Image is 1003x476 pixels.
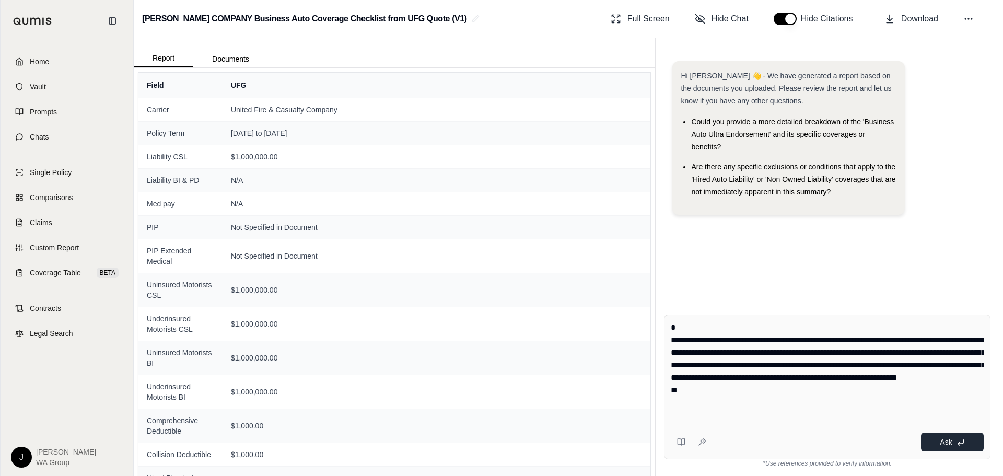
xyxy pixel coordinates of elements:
[30,167,72,178] span: Single Policy
[30,328,73,339] span: Legal Search
[30,303,61,314] span: Contracts
[147,105,214,115] span: Carrier
[193,51,268,67] button: Documents
[147,246,214,266] span: PIP Extended Medical
[231,319,643,329] span: $1,000,000.00
[607,8,674,29] button: Full Screen
[147,381,214,402] span: Underinsured Motorists BI
[921,433,984,451] button: Ask
[13,17,52,25] img: Qumis Logo
[134,50,193,67] button: Report
[7,186,127,209] a: Comparisons
[231,222,643,233] span: Not Specified in Document
[231,199,643,209] span: N/A
[147,128,214,138] span: Policy Term
[7,261,127,284] a: Coverage TableBETA
[801,13,859,25] span: Hide Citations
[691,8,753,29] button: Hide Chat
[223,73,651,98] th: UFG
[231,128,643,138] span: [DATE] to [DATE]
[231,285,643,295] span: $1,000,000.00
[7,297,127,320] a: Contracts
[231,353,643,363] span: $1,000,000.00
[940,438,952,446] span: Ask
[691,118,894,151] span: Could you provide a more detailed breakdown of the 'Business Auto Ultra Endorsement' and its spec...
[30,82,46,92] span: Vault
[231,105,643,115] span: United Fire & Casualty Company
[147,175,214,185] span: Liability BI & PD
[901,13,938,25] span: Download
[30,268,81,278] span: Coverage Table
[147,347,214,368] span: Uninsured Motorists BI
[627,13,670,25] span: Full Screen
[231,449,643,460] span: $1,000.00
[30,192,73,203] span: Comparisons
[712,13,749,25] span: Hide Chat
[30,242,79,253] span: Custom Report
[147,152,214,162] span: Liability CSL
[7,161,127,184] a: Single Policy
[36,447,96,457] span: [PERSON_NAME]
[11,447,32,468] div: J
[147,222,214,233] span: PIP
[30,217,52,228] span: Claims
[147,314,214,334] span: Underinsured Motorists CSL
[147,199,214,209] span: Med pay
[681,72,891,105] span: Hi [PERSON_NAME] 👋 - We have generated a report based on the documents you uploaded. Please revie...
[7,50,127,73] a: Home
[30,107,57,117] span: Prompts
[147,415,214,436] span: Comprehensive Deductible
[147,449,214,460] span: Collision Deductible
[231,175,643,185] span: N/A
[7,211,127,234] a: Claims
[147,280,214,300] span: Uninsured Motorists CSL
[7,322,127,345] a: Legal Search
[231,152,643,162] span: $1,000,000.00
[231,387,643,397] span: $1,000,000.00
[7,236,127,259] a: Custom Report
[7,125,127,148] a: Chats
[138,73,223,98] th: Field
[36,457,96,468] span: WA Group
[142,9,467,28] h2: [PERSON_NAME] COMPANY Business Auto Coverage Checklist from UFG Quote (V1)
[7,100,127,123] a: Prompts
[231,251,643,261] span: Not Specified in Document
[880,8,942,29] button: Download
[97,268,119,278] span: BETA
[104,13,121,29] button: Collapse sidebar
[30,132,49,142] span: Chats
[7,75,127,98] a: Vault
[664,459,990,468] div: *Use references provided to verify information.
[30,56,49,67] span: Home
[231,421,643,431] span: $1,000.00
[691,162,895,196] span: Are there any specific exclusions or conditions that apply to the 'Hired Auto Liability' or 'Non ...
